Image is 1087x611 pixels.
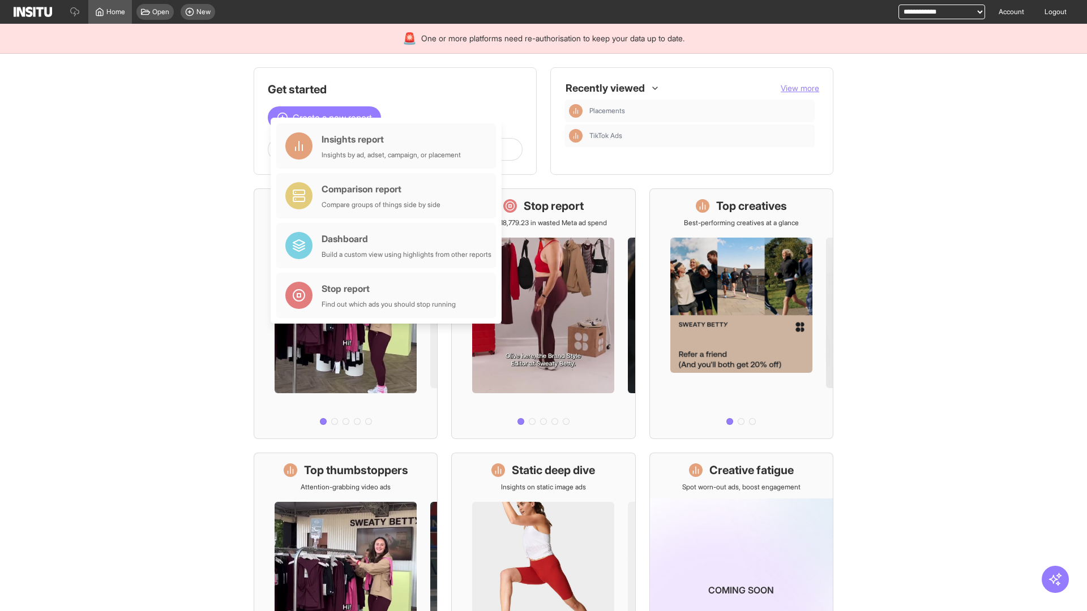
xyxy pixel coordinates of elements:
[569,104,583,118] div: Insights
[304,462,408,478] h1: Top thumbstoppers
[589,106,625,115] span: Placements
[196,7,211,16] span: New
[524,198,584,214] h1: Stop report
[589,131,810,140] span: TikTok Ads
[268,106,381,129] button: Create a new report
[403,31,417,46] div: 🚨
[421,33,684,44] span: One or more platforms need re-authorisation to keep your data up to date.
[649,188,833,439] a: Top creativesBest-performing creatives at a glance
[322,282,456,295] div: Stop report
[569,129,583,143] div: Insights
[322,150,461,160] div: Insights by ad, adset, campaign, or placement
[501,483,586,492] p: Insights on static image ads
[781,83,819,94] button: View more
[322,182,440,196] div: Comparison report
[322,200,440,209] div: Compare groups of things side by side
[781,83,819,93] span: View more
[322,300,456,309] div: Find out which ads you should stop running
[589,106,810,115] span: Placements
[480,218,607,227] p: Save £18,779.23 in wasted Meta ad spend
[322,232,491,246] div: Dashboard
[322,132,461,146] div: Insights report
[14,7,52,17] img: Logo
[589,131,622,140] span: TikTok Ads
[254,188,438,439] a: What's live nowSee all active ads instantly
[684,218,799,227] p: Best-performing creatives at a glance
[106,7,125,16] span: Home
[268,81,523,97] h1: Get started
[451,188,635,439] a: Stop reportSave £18,779.23 in wasted Meta ad spend
[512,462,595,478] h1: Static deep dive
[301,483,391,492] p: Attention-grabbing video ads
[293,111,372,124] span: Create a new report
[152,7,169,16] span: Open
[322,250,491,259] div: Build a custom view using highlights from other reports
[716,198,787,214] h1: Top creatives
